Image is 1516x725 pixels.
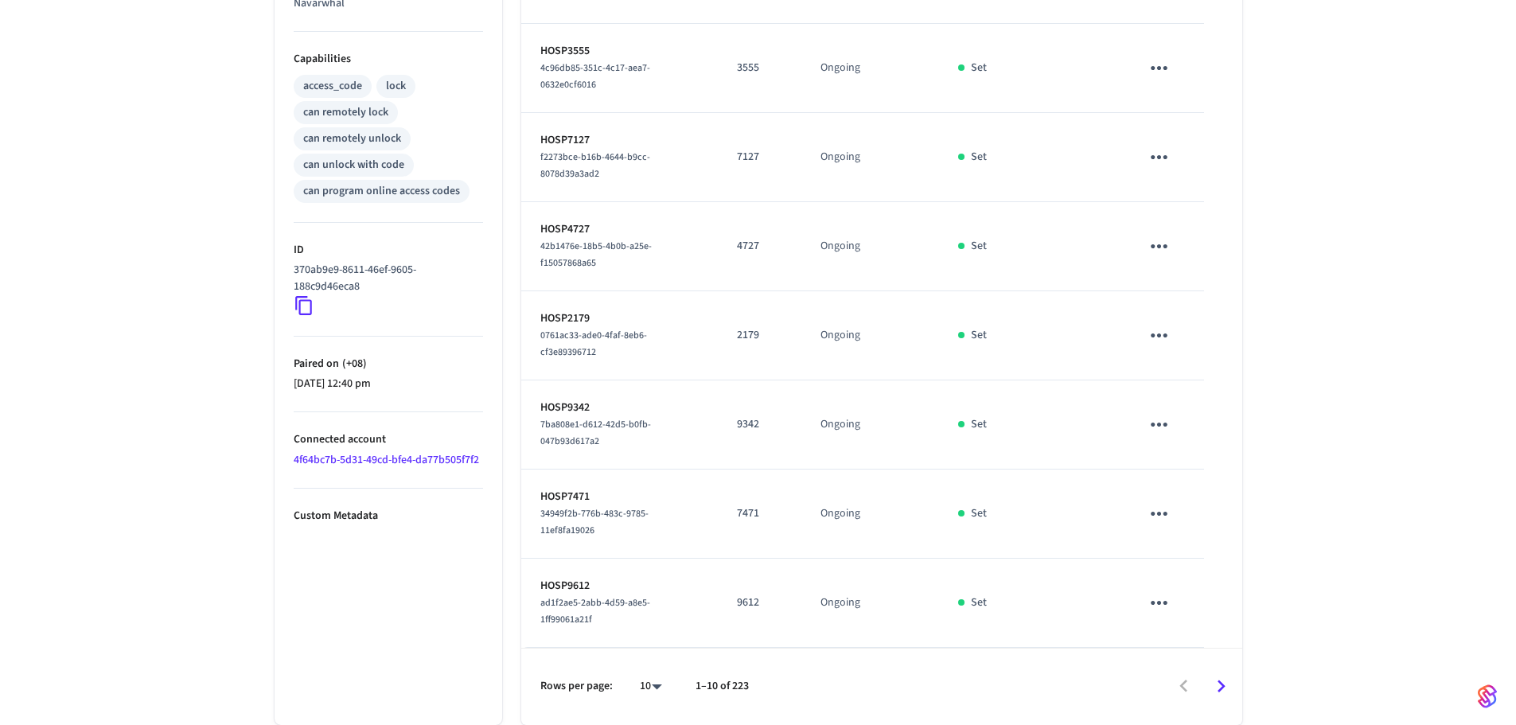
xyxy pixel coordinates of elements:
div: 10 [632,675,670,698]
span: 42b1476e-18b5-4b0b-a25e-f15057868a65 [540,240,652,270]
p: HOSP9612 [540,578,699,594]
p: 9342 [737,416,782,433]
span: ad1f2ae5-2abb-4d59-a8e5-1ff99061a21f [540,596,650,626]
span: 4c96db85-351c-4c17-aea7-0632e0cf6016 [540,61,650,92]
div: can remotely unlock [303,131,401,147]
p: 7471 [737,505,782,522]
p: Paired on [294,356,483,372]
p: Capabilities [294,51,483,68]
p: 3555 [737,60,782,76]
td: Ongoing [801,291,940,380]
td: Ongoing [801,559,940,648]
p: 1–10 of 223 [696,678,749,695]
span: 0761ac33-ade0-4faf-8eb6-cf3e89396712 [540,329,647,359]
p: HOSP2179 [540,310,699,327]
span: 7ba808e1-d612-42d5-b0fb-047b93d617a2 [540,418,651,448]
span: ( +08 ) [339,356,367,372]
p: Set [971,149,987,166]
span: 34949f2b-776b-483c-9785-11ef8fa19026 [540,507,649,537]
span: f2273bce-b16b-4644-b9cc-8078d39a3ad2 [540,150,650,181]
p: 7127 [737,149,782,166]
p: HOSP3555 [540,43,699,60]
p: Set [971,238,987,255]
img: SeamLogoGradient.69752ec5.svg [1478,684,1497,709]
td: Ongoing [801,470,940,559]
p: 370ab9e9-8611-46ef-9605-188c9d46eca8 [294,262,477,295]
td: Ongoing [801,113,940,202]
a: 4f64bc7b-5d31-49cd-bfe4-da77b505f7f2 [294,452,479,468]
p: Set [971,327,987,344]
div: lock [386,78,406,95]
p: HOSP7127 [540,132,699,149]
p: Set [971,505,987,522]
p: 9612 [737,594,782,611]
p: HOSP7471 [540,489,699,505]
div: access_code [303,78,362,95]
div: can unlock with code [303,157,404,173]
p: Set [971,416,987,433]
p: HOSP4727 [540,221,699,238]
div: can remotely lock [303,104,388,121]
td: Ongoing [801,24,940,113]
p: [DATE] 12:40 pm [294,376,483,392]
div: can program online access codes [303,183,460,200]
p: 4727 [737,238,782,255]
p: HOSP9342 [540,400,699,416]
p: Rows per page: [540,678,613,695]
td: Ongoing [801,380,940,470]
p: Connected account [294,431,483,448]
td: Ongoing [801,202,940,291]
p: Set [971,60,987,76]
p: Custom Metadata [294,508,483,524]
p: Set [971,594,987,611]
button: Go to next page [1202,668,1240,705]
p: 2179 [737,327,782,344]
p: ID [294,242,483,259]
